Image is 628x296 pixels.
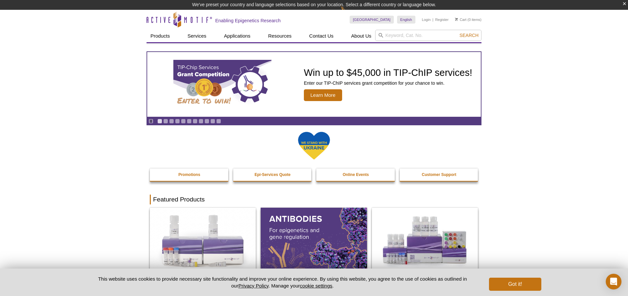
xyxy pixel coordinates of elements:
[210,119,215,124] a: Go to slide 10
[147,30,174,42] a: Products
[316,168,395,181] a: Online Events
[304,68,472,78] h2: Win up to $45,000 in TIP-ChIP services!
[372,208,478,272] img: CUT&Tag-IT® Express Assay Kit
[400,168,479,181] a: Customer Support
[375,30,481,41] input: Keyword, Cat. No.
[261,208,367,272] img: All Antibodies
[455,16,481,24] li: (0 items)
[183,30,210,42] a: Services
[347,30,375,42] a: About Us
[215,18,281,24] h2: Enabling Epigenetics Research
[343,172,369,177] strong: Online Events
[150,168,229,181] a: Promotions
[193,119,198,124] a: Go to slide 7
[300,283,332,288] button: cookie settings
[178,172,200,177] strong: Promotions
[148,119,153,124] a: Toggle autoplay
[157,119,162,124] a: Go to slide 1
[175,119,180,124] a: Go to slide 4
[181,119,186,124] a: Go to slide 5
[216,119,221,124] a: Go to slide 11
[233,168,312,181] a: Epi-Services Quote
[422,172,456,177] strong: Customer Support
[150,195,478,204] h2: Featured Products
[305,30,337,42] a: Contact Us
[204,119,209,124] a: Go to slide 9
[220,30,254,42] a: Applications
[435,17,448,22] a: Register
[187,119,192,124] a: Go to slide 6
[455,18,458,21] img: Your Cart
[304,80,472,86] p: Enter our TIP-ChIP services grant competition for your chance to win.
[173,60,271,109] img: TIP-ChIP Services Grant Competition
[298,131,330,160] img: We Stand With Ukraine
[147,52,481,117] article: TIP-ChIP Services Grant Competition
[304,89,342,101] span: Learn More
[350,16,394,24] a: [GEOGRAPHIC_DATA]
[147,52,481,117] a: TIP-ChIP Services Grant Competition Win up to $45,000 in TIP-ChIP services! Enter our TIP-ChIP se...
[163,119,168,124] a: Go to slide 2
[238,283,269,288] a: Privacy Policy
[432,16,433,24] li: |
[169,119,174,124] a: Go to slide 3
[606,274,621,289] div: Open Intercom Messenger
[460,33,479,38] span: Search
[150,208,256,272] img: DNA Library Prep Kit for Illumina
[87,275,478,289] p: This website uses cookies to provide necessary site functionality and improve your online experie...
[397,16,415,24] a: English
[455,17,466,22] a: Cart
[340,5,358,20] img: Change Here
[264,30,296,42] a: Resources
[422,17,431,22] a: Login
[489,278,541,291] button: Got it!
[199,119,203,124] a: Go to slide 8
[254,172,290,177] strong: Epi-Services Quote
[458,32,480,38] button: Search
